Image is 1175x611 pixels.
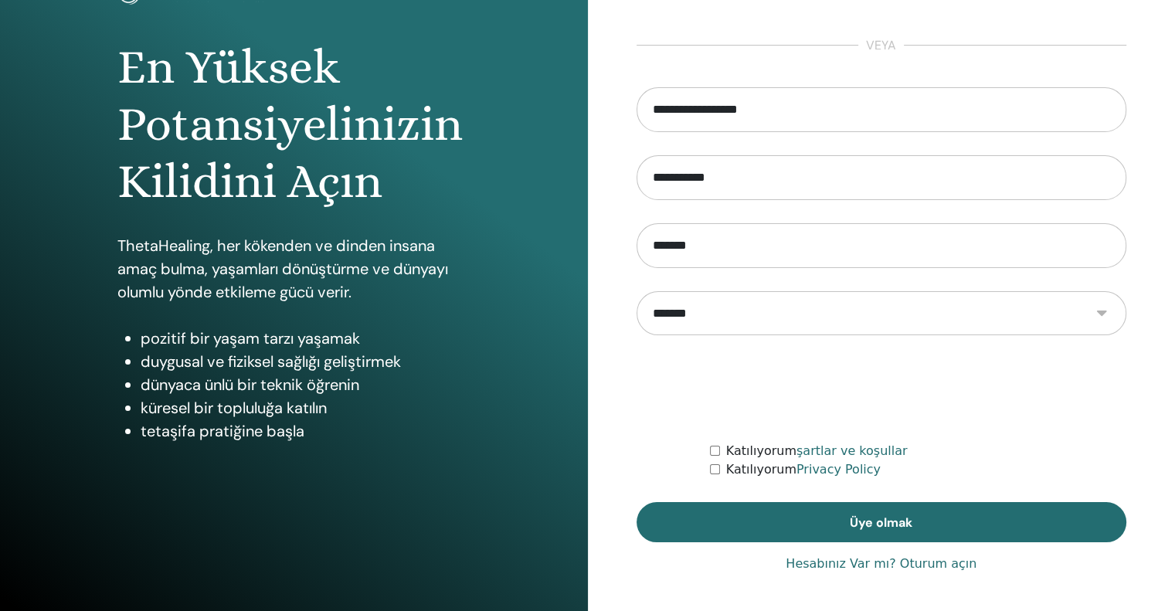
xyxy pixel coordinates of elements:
h1: En Yüksek Potansiyelinizin Kilidini Açın [117,39,470,211]
a: Hesabınız Var mı? Oturum açın [786,555,976,573]
li: pozitif bir yaşam tarzı yaşamak [141,327,470,350]
li: küresel bir topluluğa katılın [141,396,470,419]
span: Üye olmak [850,514,912,531]
label: Katılıyorum [726,442,908,460]
iframe: reCAPTCHA [764,358,999,419]
a: Privacy Policy [796,462,881,477]
p: ThetaHealing, her kökenden ve dinden insana amaç bulma, yaşamları dönüştürme ve dünyayı olumlu yö... [117,234,470,304]
label: Katılıyorum [726,460,881,479]
li: dünyaca ünlü bir teknik öğrenin [141,373,470,396]
a: şartlar ve koşullar [796,443,908,458]
span: veya [858,36,904,55]
li: duygusal ve fiziksel sağlığı geliştirmek [141,350,470,373]
li: tetaşifa pratiğine başla [141,419,470,443]
button: Üye olmak [637,502,1127,542]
